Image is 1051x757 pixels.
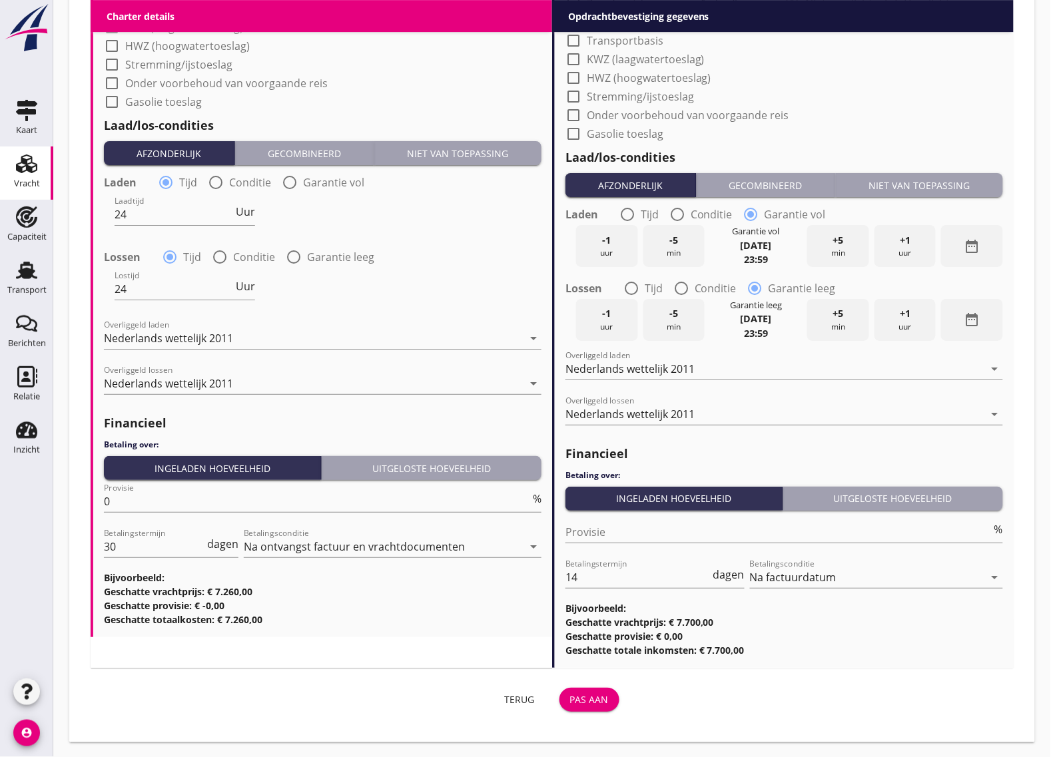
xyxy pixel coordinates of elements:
[576,225,638,267] div: uur
[964,312,980,328] i: date_range
[179,176,197,189] label: Tijd
[374,141,541,165] button: Niet van toepassing
[587,34,663,47] label: Transportbasis
[603,306,611,321] span: -1
[104,176,137,189] strong: Laden
[327,461,536,475] div: Uitgeloste hoeveelheid
[587,109,789,122] label: Onder voorbehoud van voorgaande reis
[992,524,1003,535] div: %
[229,176,271,189] label: Conditie
[571,178,691,192] div: Afzonderlijk
[183,250,201,264] label: Tijd
[565,601,1003,615] h3: Bijvoorbeeld:
[204,539,238,549] div: dagen
[525,376,541,391] i: arrow_drop_down
[783,487,1003,511] button: Uitgeloste hoeveelheid
[565,363,695,375] div: Nederlands wettelijk 2011
[244,541,465,553] div: Na ontvangst factuur en vrachtdocumenten
[13,720,40,746] i: account_circle
[14,179,40,188] div: Vracht
[733,225,780,238] div: Garantie vol
[587,15,712,29] label: Verzekering schip vereist
[836,173,1003,197] button: Niet van toepassing
[7,286,47,294] div: Transport
[741,239,772,252] strong: [DATE]
[697,173,837,197] button: Gecombineerd
[125,58,232,71] label: Stremming/ijstoeslag
[565,173,697,197] button: Afzonderlijk
[570,692,609,706] div: Pas aan
[240,146,369,160] div: Gecombineerd
[104,599,541,613] h3: Geschatte provisie: € -0,00
[643,299,705,341] div: min
[104,571,541,585] h3: Bijvoorbeeld:
[587,90,694,103] label: Stremming/ijstoeslag
[104,414,541,432] h2: Financieel
[115,278,233,300] input: Lostijd
[104,332,233,344] div: Nederlands wettelijk 2011
[669,233,678,248] span: -5
[565,282,602,295] strong: Lossen
[765,208,826,221] label: Garantie vol
[750,571,837,583] div: Na factuurdatum
[565,408,695,420] div: Nederlands wettelijk 2011
[565,445,1003,463] h2: Financieel
[104,491,530,512] input: Provisie
[104,378,233,389] div: Nederlands wettelijk 2011
[104,439,541,451] h4: Betaling over:
[104,456,322,480] button: Ingeladen hoeveelheid
[641,208,659,221] label: Tijd
[125,95,202,109] label: Gasolie toeslag
[501,692,538,706] div: Terug
[711,569,745,580] div: dagen
[233,250,275,264] label: Conditie
[104,585,541,599] h3: Geschatte vrachtprijs: € 7.260,00
[3,3,51,53] img: logo-small.a267ee39.svg
[565,567,711,588] input: Betalingstermijn
[571,491,777,505] div: Ingeladen hoeveelheid
[587,71,711,85] label: HWZ (hoogwatertoeslag)
[565,487,783,511] button: Ingeladen hoeveelheid
[7,232,47,241] div: Capaciteit
[744,327,768,340] strong: 23:59
[691,208,733,221] label: Conditie
[109,461,316,475] div: Ingeladen hoeveelheid
[16,126,37,134] div: Kaart
[13,392,40,401] div: Relatie
[987,406,1003,422] i: arrow_drop_down
[8,339,46,348] div: Berichten
[525,330,541,346] i: arrow_drop_down
[13,445,40,454] div: Inzicht
[125,21,243,34] label: KWZ (laagwatertoeslag)
[125,39,250,53] label: HWZ (hoogwatertoeslag)
[807,225,869,267] div: min
[565,148,1003,166] h2: Laad/los-condities
[559,688,619,712] button: Pas aan
[380,146,536,160] div: Niet van toepassing
[109,146,229,160] div: Afzonderlijk
[104,613,541,627] h3: Geschatte totaalkosten: € 7.260,00
[645,282,663,295] label: Tijd
[964,238,980,254] i: date_range
[744,253,768,266] strong: 23:59
[587,53,705,66] label: KWZ (laagwatertoeslag)
[530,493,541,504] div: %
[104,117,541,134] h2: Laad/los-condities
[807,299,869,341] div: min
[104,250,141,264] strong: Lossen
[987,361,1003,377] i: arrow_drop_down
[730,299,782,312] div: Garantie leeg
[833,233,844,248] span: +5
[565,521,992,543] input: Provisie
[125,77,328,90] label: Onder voorbehoud van voorgaande reis
[603,233,611,248] span: -1
[115,204,233,225] input: Laadtijd
[565,615,1003,629] h3: Geschatte vrachtprijs: € 7.700,00
[875,299,936,341] div: uur
[875,225,936,267] div: uur
[565,629,1003,643] h3: Geschatte provisie: € 0,00
[987,569,1003,585] i: arrow_drop_down
[565,469,1003,481] h4: Betaling over:
[833,306,844,321] span: +5
[235,141,375,165] button: Gecombineerd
